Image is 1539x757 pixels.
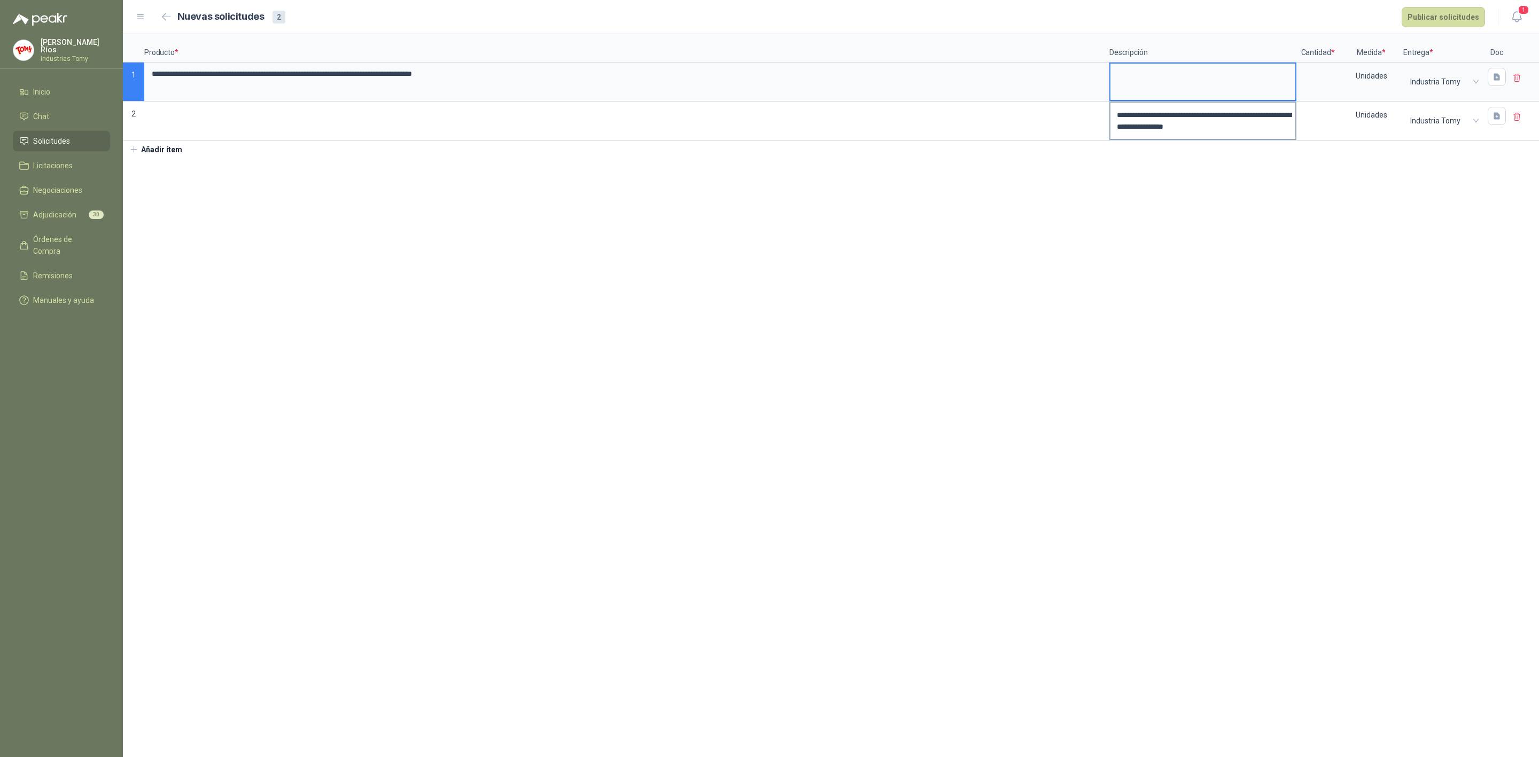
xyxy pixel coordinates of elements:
span: Chat [33,111,49,122]
span: 1 [1518,5,1529,15]
span: 30 [89,210,104,219]
div: Unidades [1340,103,1402,127]
img: Company Logo [13,40,34,60]
a: Solicitudes [13,131,110,151]
p: [PERSON_NAME] Ríos [41,38,110,53]
a: Inicio [13,82,110,102]
a: Chat [13,106,110,127]
img: Logo peakr [13,13,67,26]
p: 1 [123,63,144,102]
p: Industrias Tomy [41,56,110,62]
span: Solicitudes [33,135,70,147]
p: Cantidad [1296,34,1339,63]
div: 2 [273,11,285,24]
span: Remisiones [33,270,73,282]
button: Añadir ítem [123,141,189,159]
a: Órdenes de Compra [13,229,110,261]
span: Órdenes de Compra [33,233,100,257]
a: Licitaciones [13,155,110,176]
span: Manuales y ayuda [33,294,94,306]
a: Negociaciones [13,180,110,200]
span: Inicio [33,86,50,98]
p: Descripción [1109,34,1296,63]
button: Publicar solicitudes [1402,7,1485,27]
span: Negociaciones [33,184,82,196]
span: Licitaciones [33,160,73,171]
p: Producto [144,34,1109,63]
a: Manuales y ayuda [13,290,110,310]
a: Remisiones [13,266,110,286]
h2: Nuevas solicitudes [177,9,265,25]
span: Industria Tomy [1410,74,1476,90]
p: 2 [123,102,144,141]
p: Medida [1339,34,1403,63]
p: Doc [1483,34,1510,63]
a: Adjudicación30 [13,205,110,225]
p: Entrega [1403,34,1483,63]
div: Unidades [1340,64,1402,88]
span: Industria Tomy [1410,113,1476,129]
span: Adjudicación [33,209,76,221]
button: 1 [1507,7,1526,27]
